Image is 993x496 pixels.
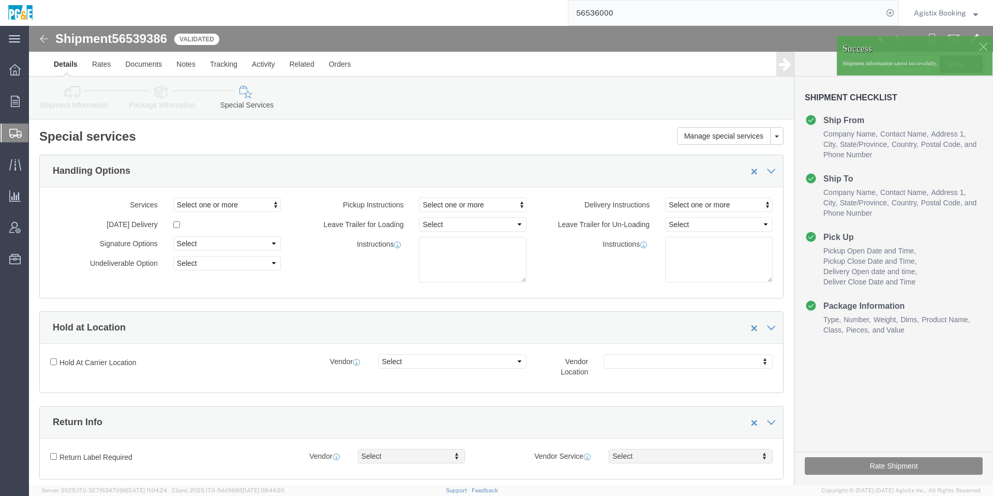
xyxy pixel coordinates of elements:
span: [DATE] 11:04:24 [127,487,167,493]
a: Feedback [472,487,498,493]
span: Server: 2025.17.0-327f6347098 [41,487,167,493]
a: Support [446,487,472,493]
span: Agistix Booking [914,7,966,19]
button: Agistix Booking [913,7,979,19]
span: [DATE] 08:44:20 [241,487,284,493]
iframe: FS Legacy Container [29,26,993,485]
span: Client: 2025.17.0-5dd568f [172,487,284,493]
img: logo [7,5,34,21]
span: Copyright © [DATE]-[DATE] Agistix Inc., All Rights Reserved [821,486,981,495]
input: Search for shipment number, reference number [568,1,883,25]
